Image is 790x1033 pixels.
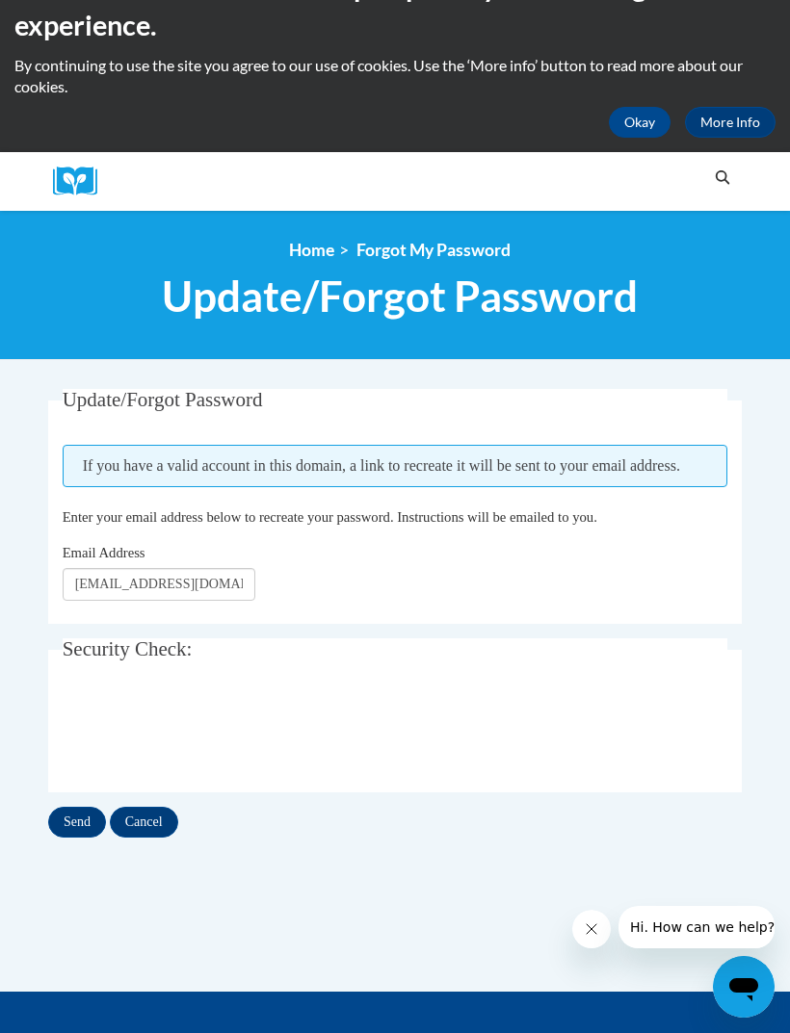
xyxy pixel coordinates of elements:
iframe: Cerrar mensaje [572,910,611,948]
span: Security Check: [63,637,193,660]
span: Email Address [63,545,145,560]
span: Update/Forgot Password [162,271,638,322]
img: Logo brand [53,167,111,196]
a: Cox Campus [53,167,111,196]
a: More Info [685,107,776,138]
p: By continuing to use the site you agree to our use of cookies. Use the ‘More info’ button to read... [14,55,776,97]
iframe: Mensaje de la compañía [619,906,775,948]
button: Search [708,167,737,190]
iframe: Botón para iniciar la ventana de mensajería [713,956,775,1018]
span: Enter your email address below to recreate your password. Instructions will be emailed to you. [63,509,597,525]
a: Home [289,240,334,260]
input: Cancel [110,807,178,838]
span: Update/Forgot Password [63,388,263,411]
iframe: reCAPTCHA [63,694,355,769]
button: Okay [609,107,671,138]
input: Send [48,807,106,838]
span: Forgot My Password [356,240,511,260]
span: If you have a valid account in this domain, a link to recreate it will be sent to your email addr... [63,445,728,487]
input: Email [63,568,255,601]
